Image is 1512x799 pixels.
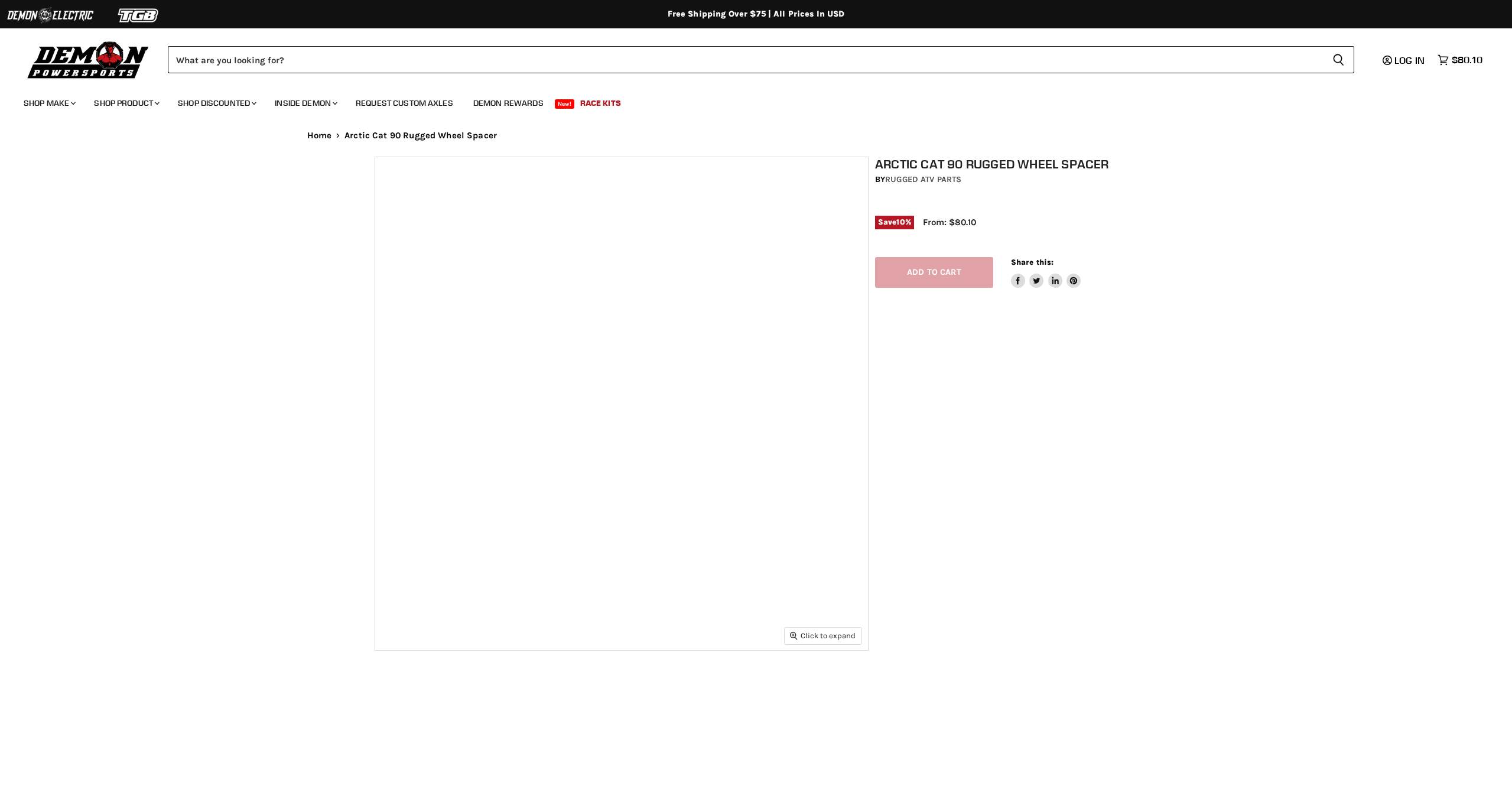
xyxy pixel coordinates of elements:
[923,217,976,228] span: From: $80.10
[1452,54,1482,66] span: $80.10
[885,174,961,184] a: Rugged ATV Parts
[284,9,1229,20] div: Free Shipping Over $75 | All Prices In USD
[875,216,914,229] span: Save %
[571,91,630,115] a: Race Kits
[168,46,1323,73] input: Search
[284,131,1229,141] nav: Breadcrumbs
[344,131,497,141] span: Arctic Cat 90 Rugged Wheel Spacer
[1432,51,1488,69] a: $80.10
[1394,54,1425,66] span: Log in
[169,91,264,115] a: Shop Discounted
[896,217,905,226] span: 10
[875,173,1144,186] div: by
[790,631,856,640] span: Click to expand
[24,38,153,80] img: Demon Powersports
[6,4,95,27] img: Demon Electric Logo 2
[1011,257,1081,288] aside: Share this:
[347,91,462,115] a: Request Custom Axles
[15,91,83,115] a: Shop Make
[875,157,1144,171] h1: Arctic Cat 90 Rugged Wheel Spacer
[307,131,332,141] a: Home
[85,91,167,115] a: Shop Product
[555,99,575,109] span: New!
[1377,55,1432,66] a: Log in
[168,46,1354,73] form: Product
[15,86,1480,115] ul: Main menu
[1323,46,1354,73] button: Search
[95,4,183,27] img: TGB Logo 2
[785,628,861,644] button: Click to expand
[464,91,552,115] a: Demon Rewards
[266,91,344,115] a: Inside Demon
[1011,258,1053,267] span: Share this:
